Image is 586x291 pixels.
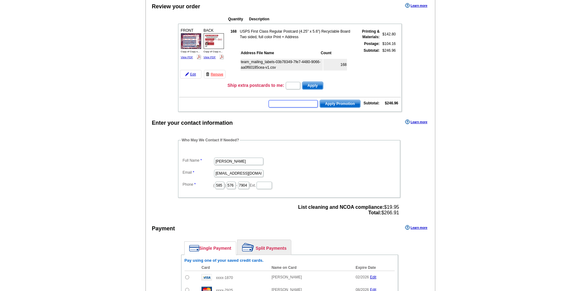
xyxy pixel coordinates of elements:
[320,100,361,108] button: Apply Promotion
[219,55,224,59] img: pdf_logo.png
[362,29,380,39] strong: Printing & Materials:
[180,27,202,61] div: FRONT
[323,59,347,71] td: 168
[203,27,225,61] div: BACK
[216,276,233,280] span: xxxx-1870
[183,158,213,163] label: Full Name
[368,210,381,215] strong: Total:
[385,101,398,105] strong: $246.96
[356,275,369,279] span: 02/2026
[228,16,248,22] th: Quantity
[181,50,200,53] span: Copy of Copy o...
[152,224,175,233] div: Payment
[185,258,395,263] h6: Pay using one of your saved credit cards.
[198,265,269,271] th: Card
[206,72,209,76] img: trashcan-icon.gif
[204,70,225,79] a: Remove
[269,265,353,271] th: Name on Card
[183,182,213,187] label: Phone
[298,204,384,210] strong: List cleaning and NCOA compliance:
[185,242,236,255] a: Single Payment
[185,72,189,76] img: pencil-icon.gif
[381,41,396,47] td: $104.16
[181,56,193,59] a: View PDF
[249,16,361,22] th: Description
[152,2,200,11] div: Review your order
[405,225,427,230] a: Learn more
[183,170,213,175] label: Email
[181,180,397,190] dd: ( ) - Ext.
[364,48,380,53] strong: Subtotal:
[302,82,323,90] button: Apply
[204,56,216,59] a: View PDF
[237,240,291,255] a: Split Payments
[180,70,201,79] a: Edit
[405,3,427,8] a: Learn more
[272,275,302,279] span: [PERSON_NAME]
[242,243,254,252] img: split-payment.png
[230,29,237,34] strong: 168
[189,245,199,252] img: single-payment.png
[241,50,320,56] th: Address File Name
[204,33,224,49] img: small-thumb.jpg
[370,275,377,279] a: Edit
[241,59,323,71] td: team_mailing_labels-03b78349-7fe7-4480-9066-aa0f60185cea-v1.csv
[197,55,201,59] img: pdf_logo.png
[204,50,223,53] span: Copy of Copy o...
[298,204,399,216] span: $19.95 $266.91
[302,82,323,89] span: Apply
[181,33,201,49] img: small-thumb.jpg
[463,148,586,291] iframe: LiveChat chat widget
[240,28,356,40] td: USPS First Class Regular Postcard (4.25" x 5.6") Recyclable Board Two sided, full color Print + A...
[353,265,395,271] th: Expire Date
[405,119,427,124] a: Learn more
[321,50,347,56] th: Count
[381,28,396,40] td: $142.80
[152,119,233,127] div: Enter your contact information
[320,100,360,107] span: Apply Promotion
[364,42,380,46] strong: Postage:
[181,137,240,143] legend: Who May We Contact If Needed?
[228,83,284,88] h3: Ship extra postcards to me:
[381,47,396,79] td: $246.96
[201,274,212,281] img: visa.gif
[364,101,380,105] strong: Subtotal:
